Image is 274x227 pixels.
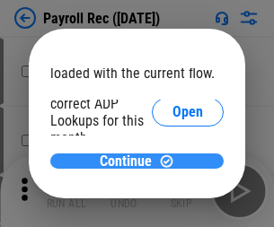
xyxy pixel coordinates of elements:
button: Open [152,98,224,127]
div: Please select the correct ADP Lookups for this month [50,78,152,146]
img: Continue [159,153,174,169]
span: Continue [100,154,152,169]
button: ContinueContinue [50,153,224,169]
span: Open [172,105,203,119]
